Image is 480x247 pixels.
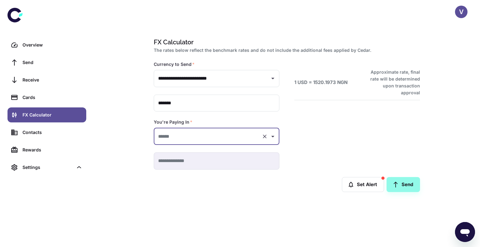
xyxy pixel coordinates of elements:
[22,94,82,101] div: Cards
[154,61,195,67] label: Currency to Send
[7,125,86,140] a: Contacts
[363,69,420,96] h6: Approximate rate, final rate will be determined upon transaction approval
[342,177,384,192] button: Set Alert
[260,132,269,141] button: Clear
[7,37,86,52] a: Overview
[22,146,82,153] div: Rewards
[154,119,192,125] label: You're Paying In
[7,107,86,122] a: FX Calculator
[7,55,86,70] a: Send
[22,42,82,48] div: Overview
[455,222,475,242] iframe: Button to launch messaging window
[22,59,82,66] div: Send
[455,6,467,18] button: V
[7,90,86,105] a: Cards
[154,37,417,47] h1: FX Calculator
[294,79,347,86] h6: 1 USD = 1520.1973 NGN
[268,132,277,141] button: Open
[387,177,420,192] a: Send
[7,142,86,157] a: Rewards
[22,129,82,136] div: Contacts
[22,111,82,118] div: FX Calculator
[22,77,82,83] div: Receive
[268,74,277,83] button: Open
[22,164,73,171] div: Settings
[7,72,86,87] a: Receive
[7,160,86,175] div: Settings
